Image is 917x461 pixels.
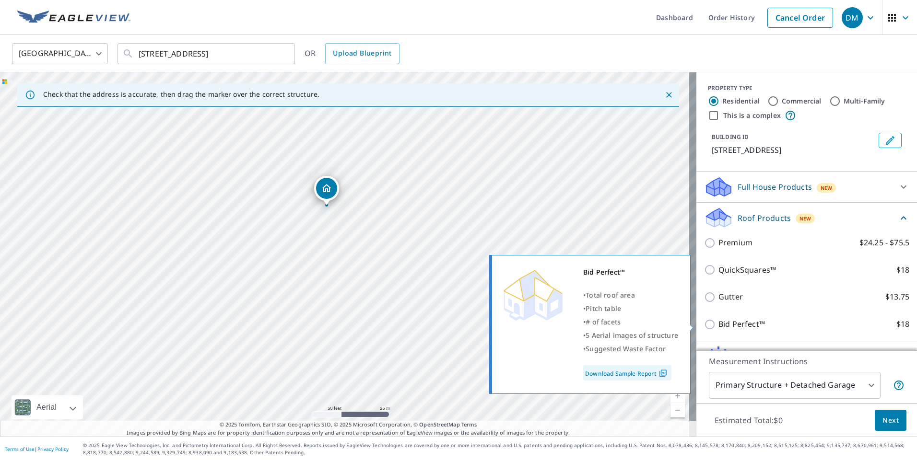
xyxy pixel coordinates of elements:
[586,290,635,300] span: Total roof area
[722,96,760,106] label: Residential
[586,304,621,313] span: Pitch table
[12,395,83,419] div: Aerial
[875,410,906,431] button: Next
[708,84,905,92] div: PROPERTY TYPE
[799,215,811,222] span: New
[712,144,875,156] p: [STREET_ADDRESS]
[879,133,902,148] button: Edit building 1
[83,442,912,456] p: © 2025 Eagle View Technologies, Inc. and Pictometry International Corp. All Rights Reserved. Repo...
[738,212,791,224] p: Roof Products
[586,331,678,340] span: 5 Aerial images of structure
[583,288,678,302] div: •
[707,410,790,431] p: Estimated Total: $0
[767,8,833,28] a: Cancel Order
[419,421,459,428] a: OpenStreetMap
[139,40,275,67] input: Search by address or latitude-longitude
[43,90,319,99] p: Check that the address is accurate, then drag the marker over the correct structure.
[461,421,477,428] a: Terms
[718,237,752,249] p: Premium
[709,356,905,367] p: Measurement Instructions
[583,329,678,342] div: •
[583,315,678,329] div: •
[709,372,881,399] div: Primary Structure + Detached Garage
[583,342,678,356] div: •
[670,403,685,417] a: Current Level 19, Zoom Out
[718,291,743,303] p: Gutter
[583,365,671,380] a: Download Sample Report
[896,264,909,276] p: $18
[718,264,776,276] p: QuickSquares™
[718,318,765,330] p: Bid Perfect™
[37,446,69,452] a: Privacy Policy
[882,415,899,426] span: Next
[5,446,69,452] p: |
[586,317,621,326] span: # of facets
[12,40,108,67] div: [GEOGRAPHIC_DATA]
[782,96,822,106] label: Commercial
[499,265,566,323] img: Premium
[885,291,909,303] p: $13.75
[586,344,666,353] span: Suggested Waste Factor
[583,302,678,315] div: •
[333,47,391,59] span: Upload Blueprint
[738,181,812,193] p: Full House Products
[305,43,400,64] div: OR
[220,421,477,429] span: © 2025 TomTom, Earthstar Geographics SIO, © 2025 Microsoft Corporation, ©
[893,380,905,391] span: Your report will include the primary structure and a detached garage if one exists.
[712,133,749,141] p: BUILDING ID
[583,265,678,279] div: Bid Perfect™
[657,369,670,378] img: Pdf Icon
[34,395,59,419] div: Aerial
[896,318,909,330] p: $18
[842,7,863,28] div: DM
[821,184,833,192] span: New
[704,207,909,229] div: Roof ProductsNew
[314,176,339,206] div: Dropped pin, building 1, Residential property, 8391 N Poudre Dr Tucson, AZ 85743
[844,96,885,106] label: Multi-Family
[5,446,35,452] a: Terms of Use
[325,43,399,64] a: Upload Blueprint
[704,175,909,198] div: Full House ProductsNew
[663,89,675,101] button: Close
[704,346,909,369] div: Solar ProductsNew
[723,111,781,120] label: This is a complex
[17,11,130,25] img: EV Logo
[859,237,909,249] p: $24.25 - $75.5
